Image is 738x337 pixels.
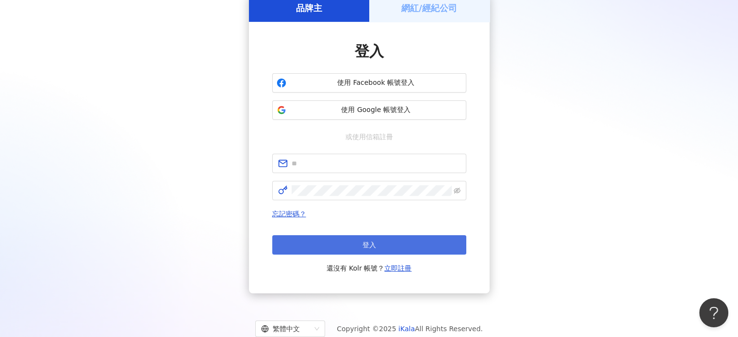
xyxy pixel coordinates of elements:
span: 登入 [355,43,384,60]
iframe: Help Scout Beacon - Open [699,298,728,327]
button: 登入 [272,235,466,255]
h5: 網紅/經紀公司 [401,2,457,14]
span: 登入 [362,241,376,249]
a: 立即註冊 [384,264,411,272]
h5: 品牌主 [296,2,322,14]
span: 使用 Google 帳號登入 [290,105,462,115]
a: iKala [398,325,415,333]
span: 或使用信箱註冊 [339,131,400,142]
span: 使用 Facebook 帳號登入 [290,78,462,88]
span: eye-invisible [454,187,460,194]
span: Copyright © 2025 All Rights Reserved. [337,323,483,335]
button: 使用 Google 帳號登入 [272,100,466,120]
a: 忘記密碼？ [272,210,306,218]
button: 使用 Facebook 帳號登入 [272,73,466,93]
div: 繁體中文 [261,321,311,337]
span: 還沒有 Kolr 帳號？ [327,262,412,274]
